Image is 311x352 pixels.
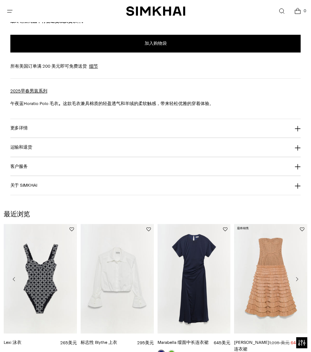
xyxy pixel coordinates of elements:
font: 所有美国订单满 200 美元即可免费送货 [10,64,87,69]
button: 关于 SIMKHAI [10,176,301,195]
font: 0 [304,8,306,13]
a: 标志性 Blythe 上衣 [81,340,117,345]
font: 最近浏览 [4,210,30,218]
a: 细节 [89,63,98,70]
a: [PERSON_NAME]连衣裙 [234,340,269,352]
a: 辛凯 [126,6,185,17]
a: 打开购物车模式 [290,4,305,19]
font: 细节 [89,64,98,69]
font: 加入购物袋 [145,41,167,46]
button: 打开菜单模式 [2,4,17,19]
a: 2025早春男装系列 [10,88,47,94]
button: 加入购物袋 [10,35,301,53]
button: 客户服务 [10,157,301,176]
font: 关于 SIMKHAI [10,183,37,188]
font: 午夜蓝Horatio Polo 毛衣 [10,101,58,106]
font: 运输和退货 [10,145,32,150]
a: Lexi 泳衣 [4,340,21,345]
button: 运输和退货 [10,138,301,157]
button: 移至下一张轮播幻灯片 [290,273,304,286]
font: 这款毛衣兼具棉质的轻盈透气和羊绒的柔软触感，带来轻松优雅的穿着体验。 [63,101,214,106]
font: 。 [58,101,63,106]
font: 客户服务 [10,164,28,169]
font: 最终销售商品不符合退货或换货条件。 [10,18,86,24]
button: 更多详情 [10,119,301,138]
a: Marabella 缎面中长连衣裙 [158,340,209,345]
a: 打开搜索模式 [274,4,289,19]
font: 更多详情 [10,125,28,131]
button: 移至上一张轮播幻灯片 [7,273,21,286]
